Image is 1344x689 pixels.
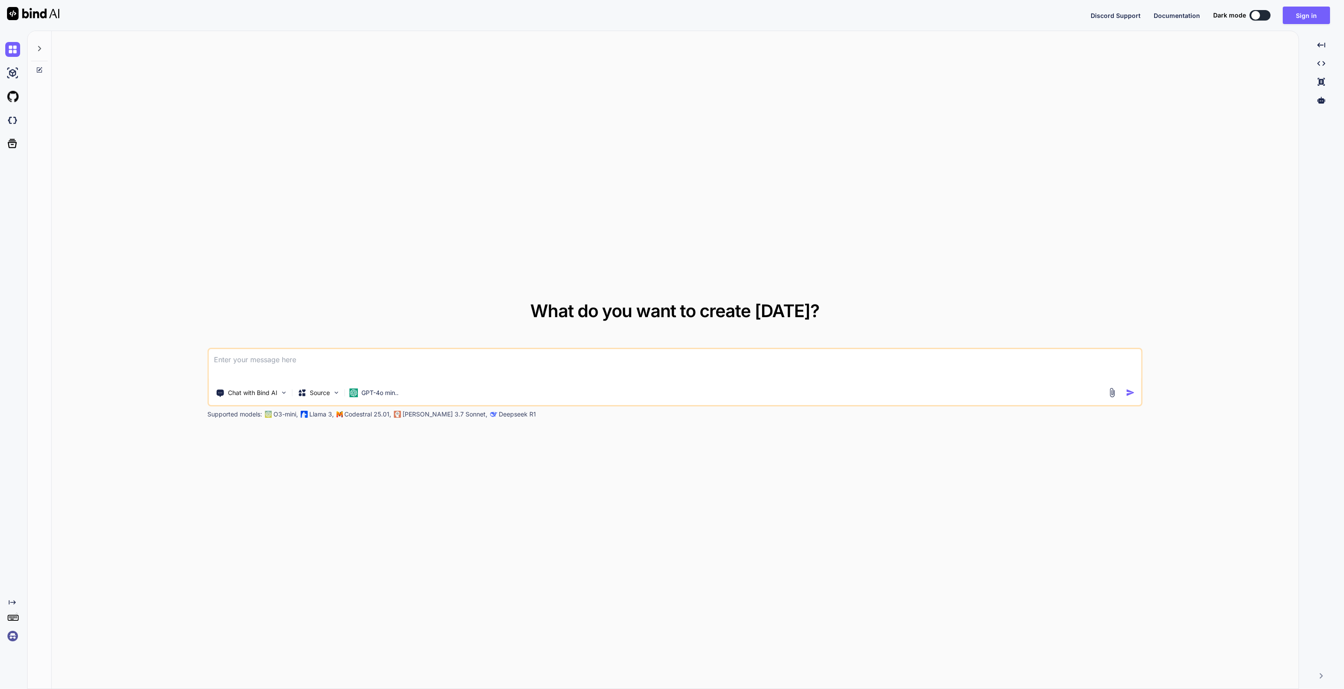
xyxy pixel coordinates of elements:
img: Llama2 [301,411,308,418]
img: claude [394,411,401,418]
img: githubLight [5,89,20,104]
img: darkCloudIdeIcon [5,113,20,128]
span: Documentation [1154,12,1200,19]
img: Pick Models [332,389,340,396]
p: GPT-4o min.. [361,388,399,397]
img: ai-studio [5,66,20,80]
p: Source [310,388,330,397]
button: Documentation [1154,11,1200,20]
button: Sign in [1283,7,1330,24]
img: claude [490,411,497,418]
p: Chat with Bind AI [228,388,277,397]
img: GPT-4o mini [349,388,358,397]
span: Dark mode [1213,11,1246,20]
img: Mistral-AI [336,411,343,417]
button: Discord Support [1091,11,1141,20]
img: chat [5,42,20,57]
p: Deepseek R1 [499,410,536,419]
img: attachment [1107,388,1117,398]
img: Pick Tools [280,389,287,396]
img: signin [5,629,20,644]
span: Discord Support [1091,12,1141,19]
p: Supported models: [207,410,262,419]
p: [PERSON_NAME] 3.7 Sonnet, [402,410,487,419]
p: Codestral 25.01, [344,410,391,419]
img: GPT-4 [265,411,272,418]
img: icon [1126,388,1135,397]
p: O3-mini, [273,410,298,419]
span: What do you want to create [DATE]? [530,300,819,322]
p: Llama 3, [309,410,334,419]
img: Bind AI [7,7,59,20]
